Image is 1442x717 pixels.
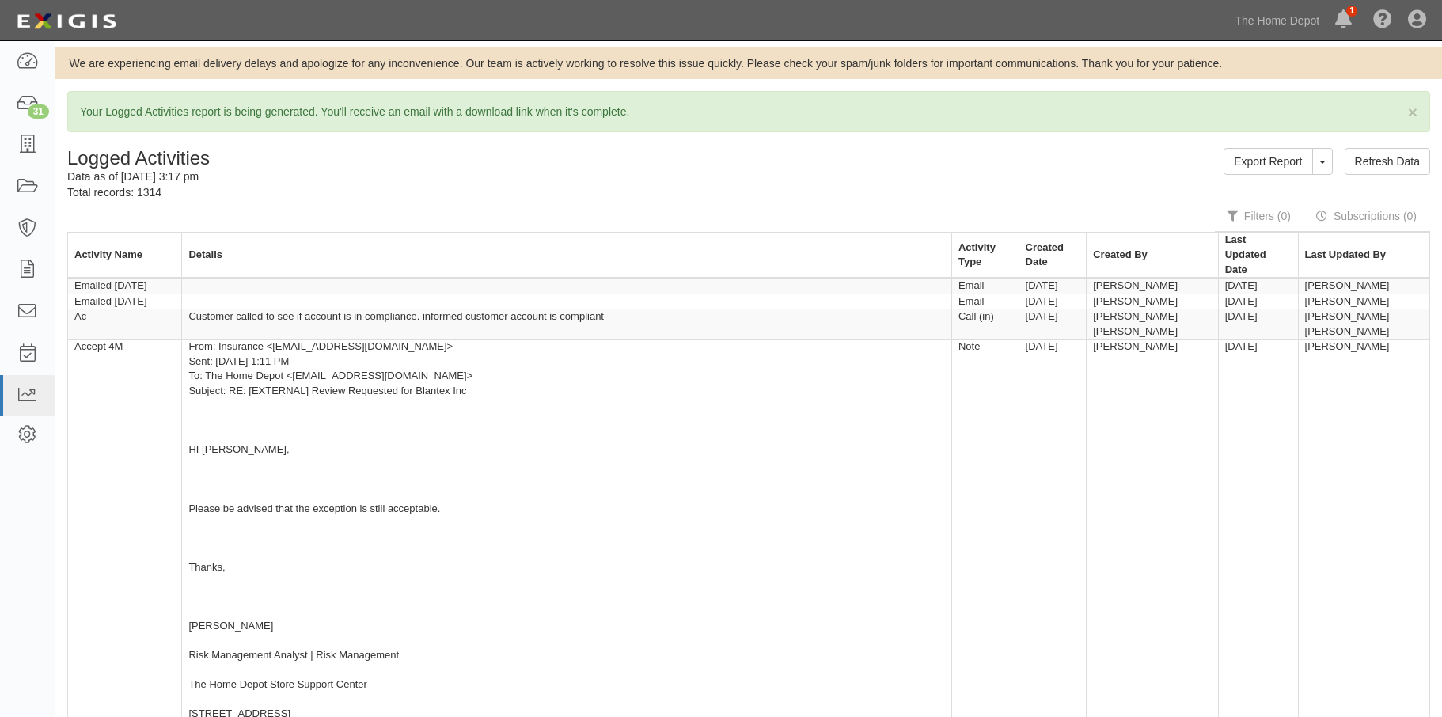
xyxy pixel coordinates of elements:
div: Total records: 1314 [67,184,737,200]
td: Customer called to see if account is in compliance. informed customer account is compliant [182,309,952,340]
a: The Home Depot [1228,5,1328,36]
img: logo-5460c22ac91f19d4615b14bd174203de0afe785f0fc80cf4dbbc73dc1793850b.png [12,7,121,36]
td: Email [951,294,1019,309]
td: [PERSON_NAME] [PERSON_NAME] [1298,309,1429,340]
div: Created Date [1026,241,1074,270]
td: [PERSON_NAME] [1298,294,1429,309]
td: [DATE] [1218,309,1298,340]
div: Activity Name [74,248,142,263]
td: [DATE] [1019,278,1087,294]
td: [PERSON_NAME] [PERSON_NAME] [1087,309,1218,340]
td: Email [951,278,1019,294]
a: Refresh Data [1345,148,1430,175]
div: We are experiencing email delivery delays and apologize for any inconvenience. Our team is active... [55,55,1442,71]
p: Your Logged Activities report is being generated. You'll receive an email with a download link wh... [80,104,1417,119]
td: Emailed [DATE] [68,278,182,294]
div: Created By [1093,248,1148,263]
td: [PERSON_NAME] [1087,294,1218,309]
h1: Logged Activities [67,148,737,169]
td: [DATE] [1218,294,1298,309]
div: Last Updated By [1305,248,1387,263]
td: [DATE] [1218,278,1298,294]
a: Subscriptions (0) [1304,200,1429,232]
div: Data as of [DATE] 3:17 pm [67,169,737,184]
td: [PERSON_NAME] [1298,278,1429,294]
div: Last Updated Date [1225,233,1285,277]
i: Help Center - Complianz [1373,11,1392,30]
button: Close [1408,104,1417,120]
td: Ac [68,309,182,340]
td: Call (in) [951,309,1019,340]
td: [PERSON_NAME] [1087,278,1218,294]
div: 31 [28,104,49,119]
div: Activity Type [958,241,1006,270]
td: Emailed [DATE] [68,294,182,309]
td: [DATE] [1019,309,1087,340]
a: Filters (0) [1215,200,1303,232]
span: × [1408,103,1417,121]
td: [DATE] [1019,294,1087,309]
a: Export Report [1224,148,1312,175]
div: Details [188,248,222,263]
